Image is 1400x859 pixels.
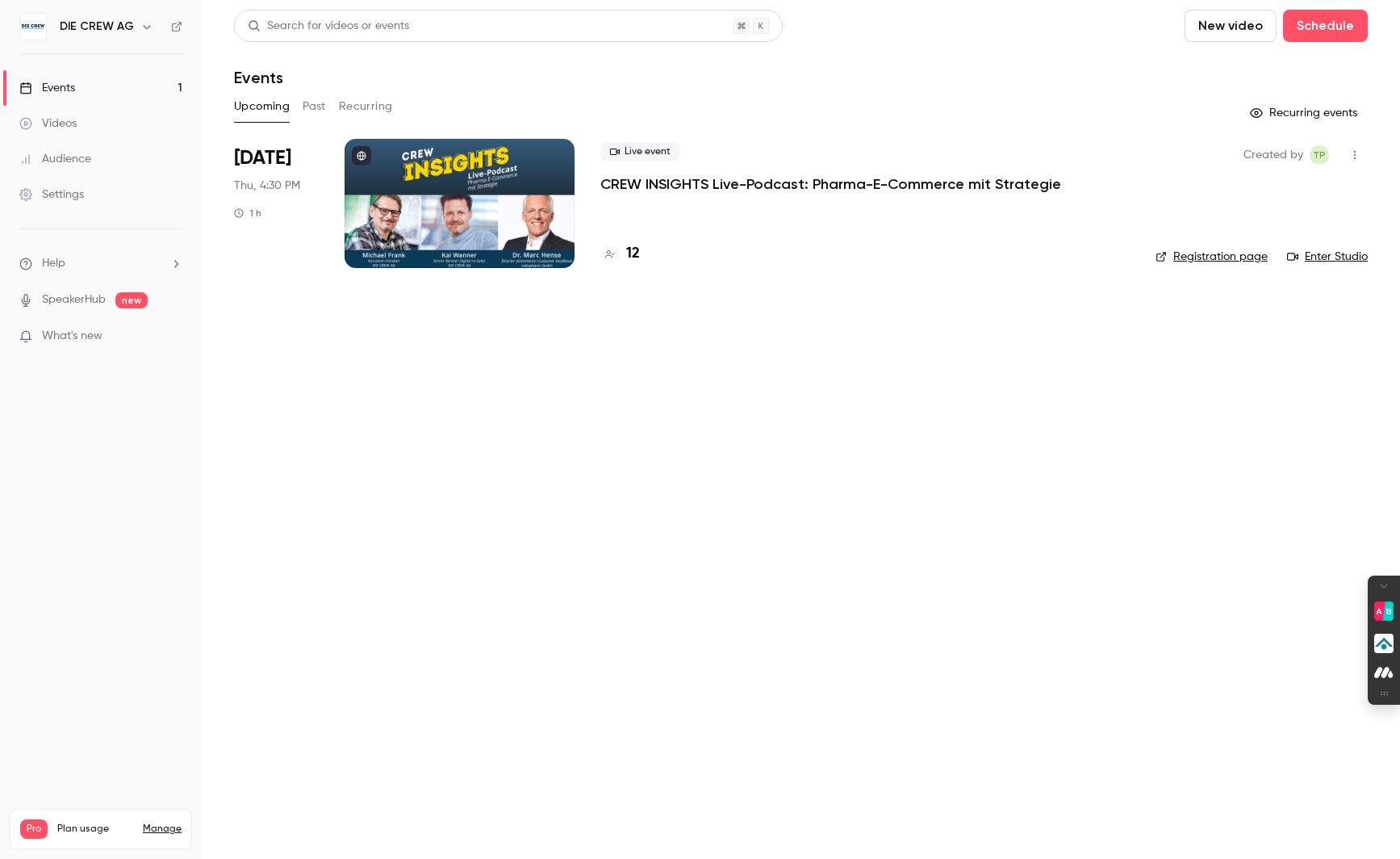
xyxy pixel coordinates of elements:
[1185,10,1277,42] button: New video
[234,139,319,268] div: Sep 25 Thu, 4:30 PM (Europe/Berlin)
[19,255,182,272] li: help-dropdown-opener
[42,255,65,272] span: Help
[1283,10,1368,42] button: Schedule
[19,186,84,203] div: Settings
[600,174,1061,194] a: CREW INSIGHTS Live-Podcast: Pharma-E-Commerce mit Strategie
[1243,145,1303,165] span: Created by
[626,243,640,265] h4: 12
[234,94,290,119] button: Upcoming
[1243,100,1368,126] button: Recurring events
[600,243,640,265] a: 12
[57,823,133,836] span: Plan usage
[234,207,261,220] div: 1 h
[339,94,393,119] button: Recurring
[248,18,409,35] div: Search for videos or events
[1287,249,1368,265] a: Enter Studio
[600,142,680,161] span: Live event
[115,292,148,308] span: new
[19,115,77,132] div: Videos
[19,151,91,167] div: Audience
[143,823,182,836] a: Manage
[1156,249,1268,265] a: Registration page
[1374,601,1394,621] img: Find Product Alternatives icon
[19,80,75,96] div: Events
[42,328,102,345] span: What's new
[60,19,134,35] h6: DIE CREW AG
[1310,145,1329,165] span: Tamara Petric
[42,291,106,308] a: SpeakerHub
[234,68,283,87] h1: Events
[20,819,48,839] span: Pro
[1374,634,1394,653] img: Presse-Versorgung Lead-Generierung icon
[303,94,326,119] button: Past
[234,145,291,171] span: [DATE]
[163,329,182,344] iframe: Noticeable Trigger
[20,14,46,40] img: DIE CREW AG
[1313,145,1326,165] span: TP
[234,178,300,194] span: Thu, 4:30 PM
